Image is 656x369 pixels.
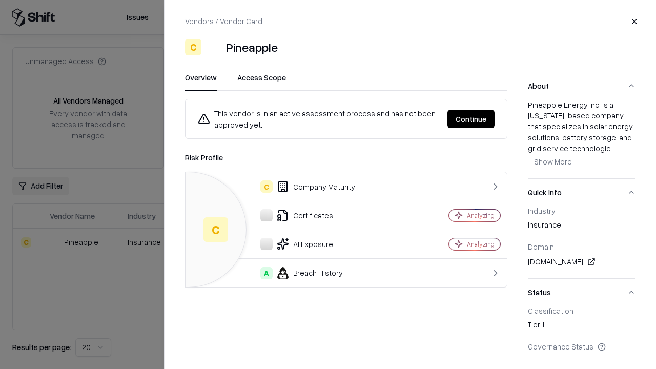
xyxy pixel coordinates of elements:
button: + Show More [528,154,572,170]
div: A [260,267,273,279]
div: Governance Status [528,342,635,351]
button: Quick Info [528,179,635,206]
div: C [203,217,228,242]
span: + Show More [528,157,572,166]
div: Breach History [194,267,413,279]
img: Pineapple [206,39,222,55]
div: Industry [528,206,635,215]
div: Certificates [194,209,413,221]
div: Risk Profile [185,151,507,163]
span: ... [611,143,616,153]
div: Classification [528,306,635,315]
div: This vendor is in an active assessment process and has not been approved yet. [198,108,439,130]
div: C [185,39,201,55]
div: Domain [528,242,635,251]
button: About [528,72,635,99]
div: Tier 1 [528,319,635,334]
div: Pineapple Energy Inc. is a [US_STATE]-based company that specializes in solar energy solutions, b... [528,99,635,170]
div: C [260,180,273,193]
button: Overview [185,72,217,91]
div: Quick Info [528,206,635,278]
div: Analyzing [467,240,495,249]
div: Company Maturity [194,180,413,193]
div: AI Exposure [194,238,413,250]
div: insurance [528,219,635,234]
div: Pineapple [226,39,278,55]
button: Access Scope [237,72,286,91]
div: [DOMAIN_NAME] [528,256,635,268]
div: About [528,99,635,178]
p: Vendors / Vendor Card [185,16,262,27]
button: Status [528,279,635,306]
button: Continue [447,110,495,128]
div: Analyzing [467,211,495,220]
